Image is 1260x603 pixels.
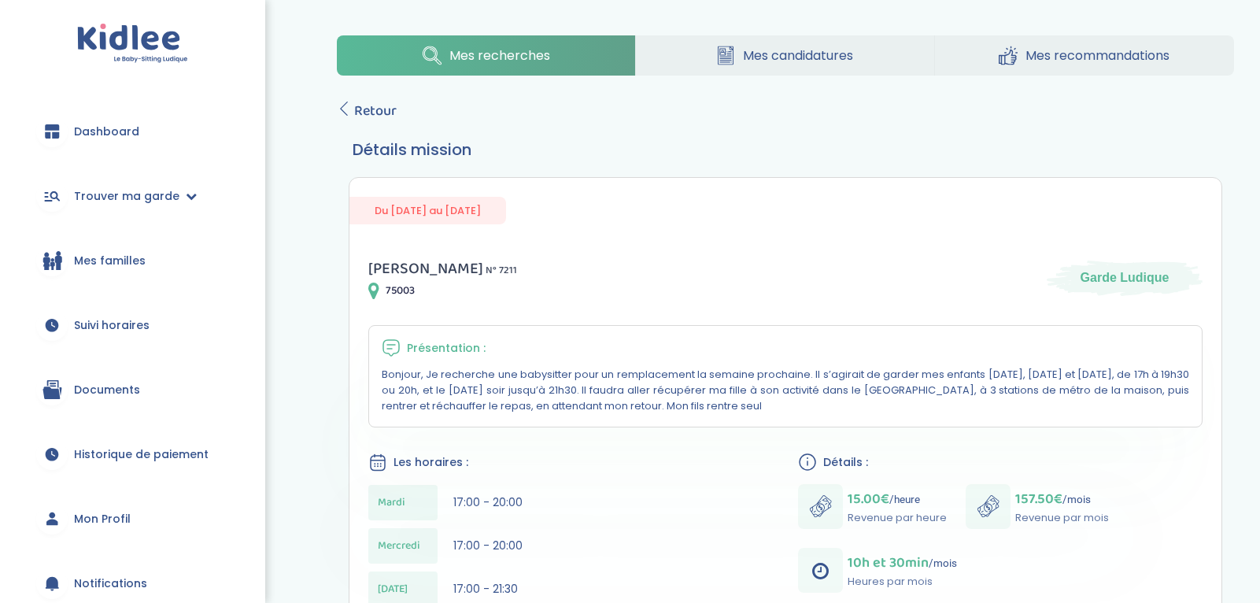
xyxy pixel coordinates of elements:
span: Retour [354,100,397,122]
span: [DATE] [378,581,408,597]
span: [PERSON_NAME] [368,256,483,281]
span: 17:00 - 20:00 [453,494,523,510]
span: Notifications [74,575,147,592]
p: /mois [1015,488,1109,510]
span: Suivi horaires [74,317,150,334]
span: Dashboard [74,124,139,140]
span: Détails : [823,454,868,471]
span: Présentation : [407,340,486,357]
p: Revenue par heure [848,510,947,526]
span: Historique de paiement [74,446,209,463]
p: /mois [848,552,957,574]
span: 17:00 - 20:00 [453,538,523,553]
img: logo.svg [77,24,188,64]
a: Mes candidatures [636,35,934,76]
a: Dashboard [24,103,242,160]
span: 10h et 30min [848,552,929,574]
a: Suivi horaires [24,297,242,353]
span: Les horaires : [394,454,468,471]
span: Mercredi [378,538,420,554]
h3: Détails mission [353,138,1218,161]
a: Historique de paiement [24,426,242,483]
span: Mardi [378,494,405,511]
p: Revenue par mois [1015,510,1109,526]
span: Trouver ma garde [74,188,179,205]
a: Documents [24,361,242,418]
span: Mes recommandations [1025,46,1169,65]
span: Mes familles [74,253,146,269]
p: Heures par mois [848,574,957,590]
span: Mon Profil [74,511,131,527]
span: Garde Ludique [1081,269,1169,287]
span: Mes recherches [449,46,550,65]
p: /heure [848,488,947,510]
a: Mes recommandations [935,35,1234,76]
a: Mes recherches [337,35,635,76]
span: 157.50€ [1015,488,1062,510]
p: Bonjour, Je recherche une babysitter pour un remplacement la semaine prochaine. Il s’agirait de g... [382,367,1189,414]
span: Du [DATE] au [DATE] [349,197,506,224]
span: N° 7211 [486,262,517,279]
a: Mon Profil [24,490,242,547]
a: Trouver ma garde [24,168,242,224]
a: Retour [337,100,397,122]
span: 17:00 - 21:30 [453,581,518,597]
span: Documents [74,382,140,398]
span: 75003 [386,283,415,299]
span: Mes candidatures [743,46,853,65]
span: 15.00€ [848,488,889,510]
a: Mes familles [24,232,242,289]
